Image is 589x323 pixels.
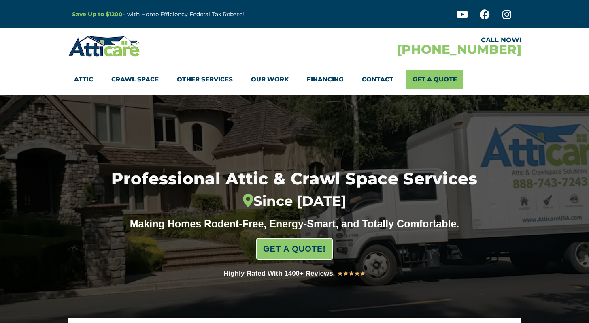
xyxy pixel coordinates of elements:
i: ★ [349,268,354,279]
a: Attic [74,70,93,89]
p: – with Home Efficiency Federal Tax Rebate! [72,10,334,19]
a: Get A Quote [406,70,463,89]
div: 5/5 [337,268,366,279]
div: CALL NOW! [295,37,521,43]
i: ★ [354,268,360,279]
h1: Professional Attic & Crawl Space Services [74,171,515,210]
div: Highly Rated With 1400+ Reviews [223,268,333,279]
a: Other Services [177,70,233,89]
div: Making Homes Rodent-Free, Energy-Smart, and Totally Comfortable. [115,218,475,230]
a: Crawl Space [111,70,159,89]
span: GET A QUOTE! [263,241,326,257]
div: Since [DATE] [74,193,515,210]
a: Contact [362,70,393,89]
a: Our Work [251,70,289,89]
a: Financing [307,70,344,89]
i: ★ [343,268,349,279]
i: ★ [360,268,366,279]
a: Save Up to $1200 [72,11,123,18]
a: GET A QUOTE! [256,238,333,260]
i: ★ [337,268,343,279]
nav: Menu [74,70,515,89]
